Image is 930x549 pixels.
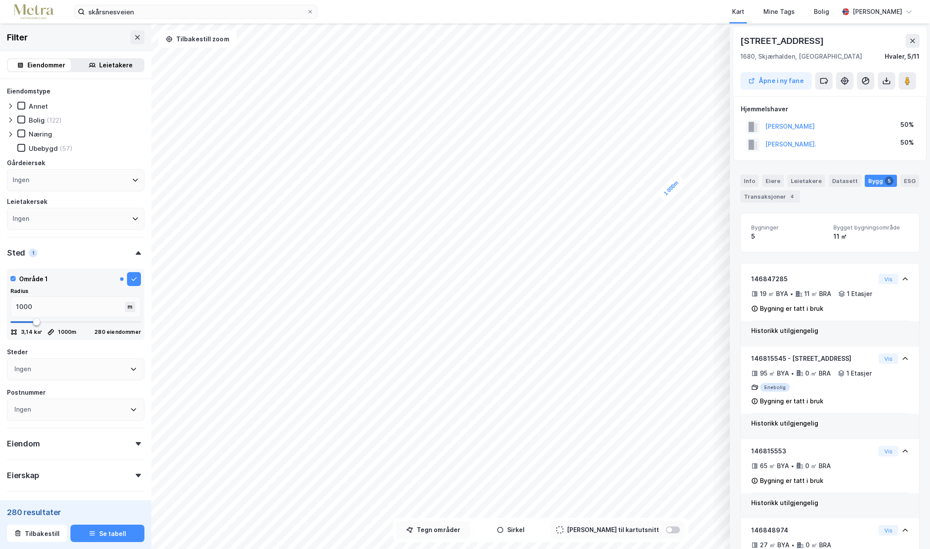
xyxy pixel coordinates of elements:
div: [STREET_ADDRESS] [740,34,826,48]
div: Filter [7,30,28,44]
div: Bygning er tatt i bruk [760,396,823,406]
div: Hjemmelshaver [741,104,919,114]
div: Info [740,175,759,187]
div: [PERSON_NAME] til kartutsnitt [567,525,659,535]
div: Hvaler, 5/11 [885,51,920,62]
button: Vis [879,525,898,536]
div: 50% [900,120,914,130]
div: 3,14 k㎡ [21,329,42,336]
div: 0 ㎡ BRA [805,461,831,471]
div: 11 ㎡ BRA [804,289,831,299]
span: Bygninger [751,224,826,231]
div: • [791,542,795,549]
div: 4 [788,192,796,201]
iframe: Chat Widget [887,507,930,549]
button: Tilbakestill [7,525,67,542]
div: Eierskap [7,470,39,481]
div: 1 Etasjer [846,368,872,379]
div: • [790,290,793,297]
div: Historikk utilgjengelig [751,418,909,429]
div: Eiendommer [27,60,65,70]
div: 0 ㎡ BRA [805,368,831,379]
div: Historikk utilgjengelig [751,326,909,336]
div: • [791,370,794,377]
div: 146847285 [751,274,875,284]
div: 5 [885,176,893,185]
span: Bygget bygningsområde [833,224,909,231]
div: 146815553 [751,446,875,456]
input: m [11,297,127,317]
div: Datasett [829,175,861,187]
button: Sirkel [474,521,548,539]
div: m [125,302,135,312]
div: 1 Etasjer [847,289,872,299]
div: 146815545 - [STREET_ADDRESS] [751,353,875,364]
div: Kontrollprogram for chat [887,507,930,549]
div: 1000 m [58,329,76,336]
div: Bolig [29,116,45,124]
div: Ubebygd [29,144,58,153]
div: Kart [732,7,744,17]
div: 11 ㎡ [833,231,909,242]
div: Mine Tags [763,7,795,17]
div: Sted [7,248,25,258]
div: Eiendomstype [7,86,50,96]
div: [PERSON_NAME] [853,7,902,17]
div: 19 ㎡ BYA [760,289,788,299]
div: Ingen [14,404,31,415]
div: Område 1 [19,274,48,284]
div: Ingen [14,364,31,374]
div: 280 eiendommer [94,329,141,336]
div: Eiendom [7,439,40,449]
div: Gårdeiersøk [7,158,45,168]
div: Næring [29,130,52,138]
div: (57) [60,144,73,153]
div: 5 [751,231,826,242]
div: Annet [29,102,48,110]
div: Bolig [814,7,829,17]
button: Vis [879,274,898,284]
div: Historikk utilgjengelig [751,498,909,508]
button: Se tabell [70,525,144,542]
div: ESG [900,175,919,187]
div: 1 [29,249,37,257]
div: Steder [7,347,28,357]
input: Søk på adresse, matrikkel, gårdeiere, leietakere eller personer [85,5,307,18]
div: • [791,462,794,469]
div: Eiere [762,175,784,187]
div: 146848974 [751,525,875,536]
div: Ingen [13,213,29,224]
div: Bygning er tatt i bruk [760,303,823,314]
div: Ingen [13,175,29,185]
div: Bygg [865,175,897,187]
button: Åpne i ny fane [740,72,812,90]
div: Radius [10,288,141,295]
div: Leietakersøk [7,196,47,207]
button: Vis [879,446,898,456]
div: 1680, Skjærhalden, [GEOGRAPHIC_DATA] [740,51,862,62]
div: 95 ㎡ BYA [760,368,789,379]
div: (122) [47,116,62,124]
div: Map marker [657,174,686,203]
button: Tegn områder [396,521,470,539]
div: 65 ㎡ BYA [760,461,789,471]
div: 280 resultater [7,507,144,518]
img: metra-logo.256734c3b2bbffee19d4.png [14,4,53,20]
div: Leietakere [787,175,825,187]
div: Postnummer [7,387,46,398]
div: Leietakere [99,60,133,70]
div: 50% [900,137,914,148]
div: Bygning er tatt i bruk [760,476,823,486]
div: Transaksjoner [740,190,800,203]
button: Vis [879,353,898,364]
button: Tilbakestill zoom [158,30,237,48]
